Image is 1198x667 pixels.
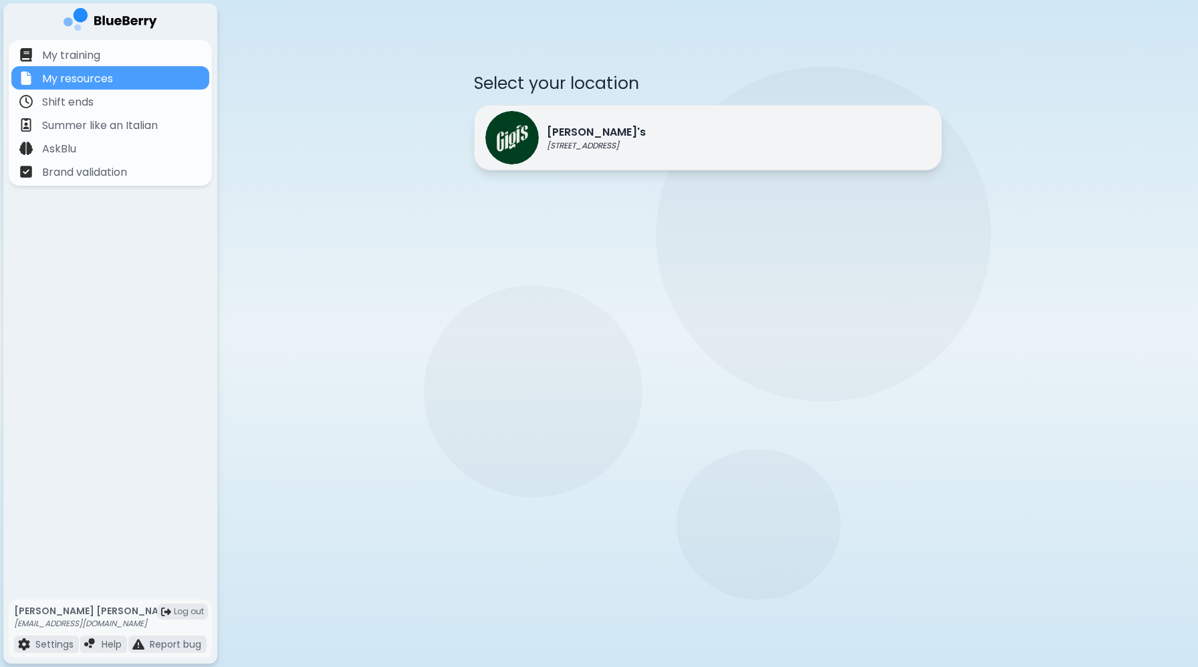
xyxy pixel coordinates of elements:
[150,638,201,650] p: Report bug
[161,607,171,617] img: logout
[102,638,122,650] p: Help
[19,95,33,108] img: file icon
[18,638,30,650] img: file icon
[19,165,33,178] img: file icon
[42,71,113,87] p: My resources
[19,142,33,155] img: file icon
[174,606,204,617] span: Log out
[547,124,646,140] p: [PERSON_NAME]'s
[14,618,176,629] p: [EMAIL_ADDRESS][DOMAIN_NAME]
[14,605,176,617] p: [PERSON_NAME] [PERSON_NAME]
[19,118,33,132] img: file icon
[42,47,100,63] p: My training
[19,48,33,61] img: file icon
[42,94,94,110] p: Shift ends
[42,164,127,180] p: Brand validation
[42,141,76,157] p: AskBlu
[84,638,96,650] img: file icon
[35,638,74,650] p: Settings
[42,118,158,134] p: Summer like an Italian
[485,111,539,164] img: Gigi's logo
[64,8,157,35] img: company logo
[19,72,33,85] img: file icon
[132,638,144,650] img: file icon
[474,72,942,94] p: Select your location
[547,140,646,151] p: [STREET_ADDRESS]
